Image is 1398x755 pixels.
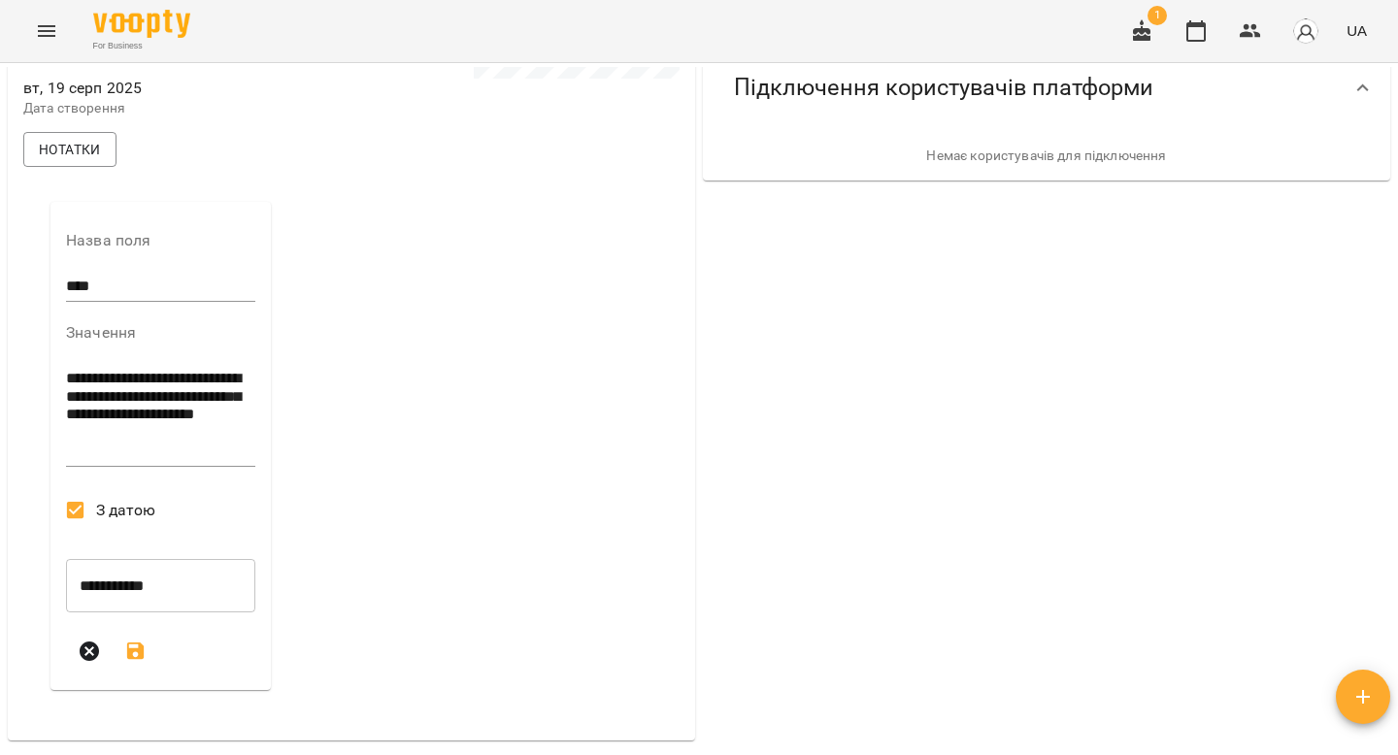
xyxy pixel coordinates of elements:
button: Нотатки [23,132,116,167]
p: Дата створення [23,99,348,118]
label: Назва поля [66,233,255,248]
div: Підключення користувачів платформи [703,38,1390,138]
span: For Business [93,40,190,52]
p: Немає користувачів для підключення [718,147,1375,166]
img: Voopty Logo [93,10,190,38]
span: З датою [96,499,156,522]
span: вт, 19 серп 2025 [23,77,348,100]
span: Підключення користувачів платформи [734,73,1153,103]
span: UA [1347,20,1367,41]
span: 1 [1148,6,1167,25]
button: Menu [23,8,70,54]
span: Нотатки [39,138,101,161]
label: Значення [66,325,255,341]
button: UA [1339,13,1375,49]
img: avatar_s.png [1292,17,1319,45]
